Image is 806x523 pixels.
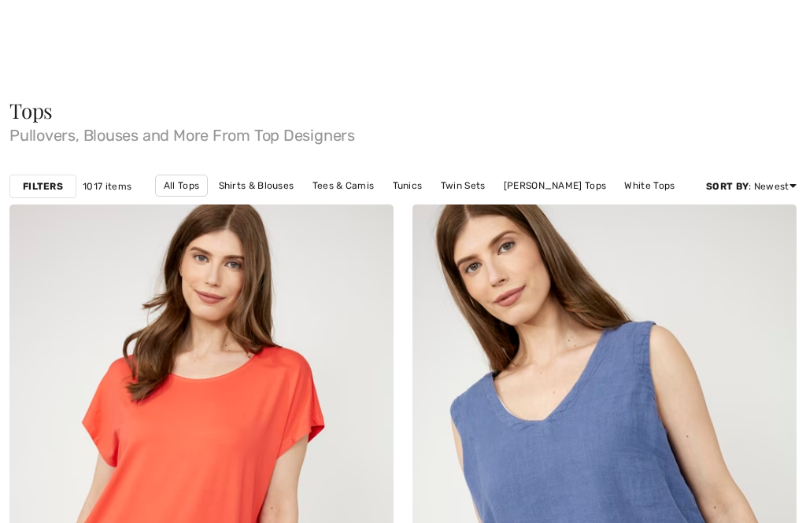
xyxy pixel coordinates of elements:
strong: Sort By [706,181,749,192]
span: Pullovers, Blouses and More From Top Designers [9,121,797,143]
a: All Tops [155,175,208,197]
a: [PERSON_NAME] Tops [394,197,512,217]
a: Shirts & Blouses [211,175,302,196]
a: [PERSON_NAME] Tops [496,175,614,196]
a: Tees & Camis [305,175,383,196]
a: White Tops [616,175,682,196]
span: Tops [9,97,53,124]
a: Black Tops [326,197,391,217]
div: : Newest [706,179,797,193]
a: Twin Sets [433,175,494,196]
a: Tunics [385,175,431,196]
strong: Filters [23,179,63,193]
span: 1017 items [83,179,131,193]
